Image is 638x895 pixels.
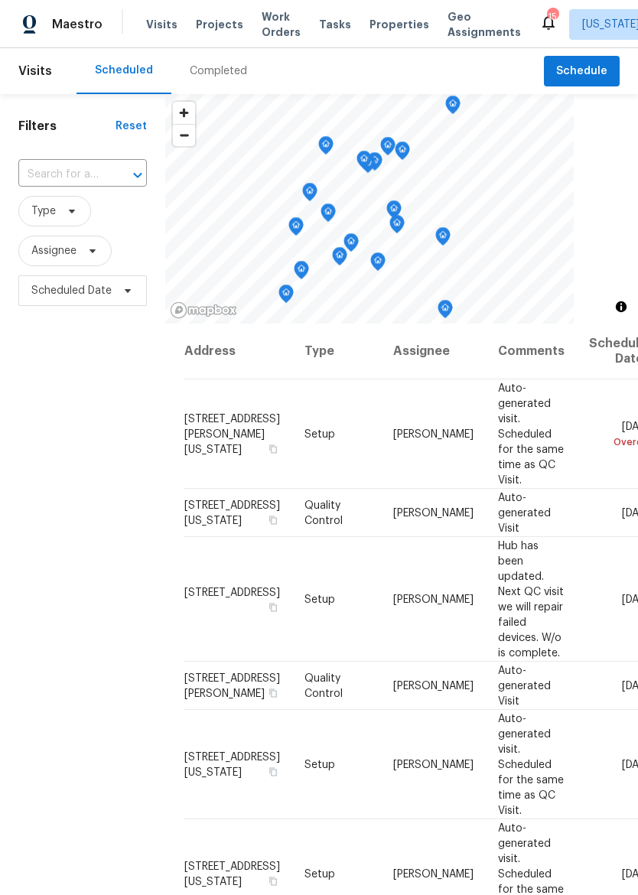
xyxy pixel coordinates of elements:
[304,759,335,770] span: Setup
[146,17,177,32] span: Visits
[304,500,343,526] span: Quality Control
[319,19,351,30] span: Tasks
[173,102,195,124] button: Zoom in
[393,680,474,691] span: [PERSON_NAME]
[617,298,626,315] span: Toggle attribution
[498,382,564,485] span: Auto-generated visit. Scheduled for the same time as QC Visit.
[544,56,620,87] button: Schedule
[381,324,486,379] th: Assignee
[116,119,147,134] div: Reset
[343,233,359,257] div: Map marker
[321,203,336,227] div: Map marker
[266,874,280,887] button: Copy Address
[294,261,309,285] div: Map marker
[184,672,280,698] span: [STREET_ADDRESS][PERSON_NAME]
[170,301,237,319] a: Mapbox homepage
[486,324,577,379] th: Comments
[18,119,116,134] h1: Filters
[31,283,112,298] span: Scheduled Date
[18,54,52,88] span: Visits
[498,665,551,706] span: Auto-generated Visit
[266,600,280,613] button: Copy Address
[184,413,280,454] span: [STREET_ADDRESS][PERSON_NAME][US_STATE]
[380,137,395,161] div: Map marker
[266,513,280,526] button: Copy Address
[438,300,453,324] div: Map marker
[448,9,521,40] span: Geo Assignments
[498,540,564,658] span: Hub has been updated. Next QC visit we will repair failed devices. W/o is complete.
[18,163,104,187] input: Search for an address...
[184,751,280,777] span: [STREET_ADDRESS][US_STATE]
[393,868,474,879] span: [PERSON_NAME]
[393,507,474,518] span: [PERSON_NAME]
[369,17,429,32] span: Properties
[304,672,343,698] span: Quality Control
[173,124,195,146] button: Zoom out
[393,759,474,770] span: [PERSON_NAME]
[292,324,381,379] th: Type
[445,96,461,119] div: Map marker
[190,63,247,79] div: Completed
[498,492,551,533] span: Auto-generated Visit
[165,94,574,324] canvas: Map
[52,17,103,32] span: Maestro
[302,183,317,207] div: Map marker
[184,324,292,379] th: Address
[547,9,558,24] div: 15
[318,136,334,160] div: Map marker
[395,142,410,165] div: Map marker
[332,247,347,271] div: Map marker
[612,298,630,316] button: Toggle attribution
[31,243,76,259] span: Assignee
[556,62,607,81] span: Schedule
[278,285,294,308] div: Map marker
[173,125,195,146] span: Zoom out
[266,441,280,455] button: Copy Address
[304,428,335,439] span: Setup
[304,594,335,604] span: Setup
[288,217,304,241] div: Map marker
[184,861,280,887] span: [STREET_ADDRESS][US_STATE]
[184,587,280,597] span: [STREET_ADDRESS]
[393,428,474,439] span: [PERSON_NAME]
[386,200,402,224] div: Map marker
[356,151,372,174] div: Map marker
[498,713,564,815] span: Auto-generated visit. Scheduled for the same time as QC Visit.
[95,63,153,78] div: Scheduled
[184,500,280,526] span: [STREET_ADDRESS][US_STATE]
[262,9,301,40] span: Work Orders
[370,252,386,276] div: Map marker
[266,685,280,699] button: Copy Address
[389,215,405,239] div: Map marker
[31,203,56,219] span: Type
[127,164,148,186] button: Open
[196,17,243,32] span: Projects
[367,152,382,176] div: Map marker
[266,764,280,778] button: Copy Address
[435,227,451,251] div: Map marker
[393,594,474,604] span: [PERSON_NAME]
[304,868,335,879] span: Setup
